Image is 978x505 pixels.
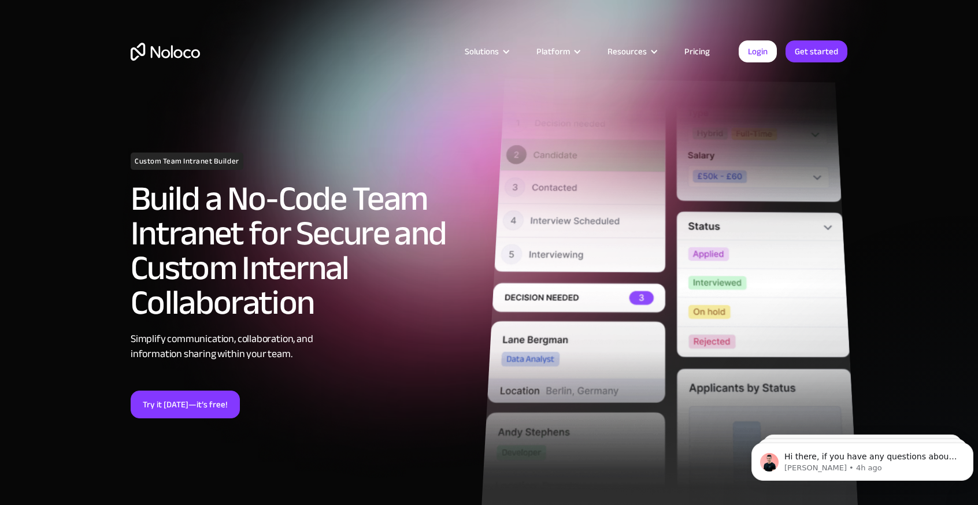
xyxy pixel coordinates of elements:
[131,332,483,362] div: Simplify communication, collaboration, and information sharing within your team.
[131,391,240,418] a: Try it [DATE]—it’s free!
[670,44,724,59] a: Pricing
[607,44,647,59] div: Resources
[786,40,847,62] a: Get started
[739,40,777,62] a: Login
[450,44,522,59] div: Solutions
[747,418,978,499] iframe: Intercom notifications message
[131,153,243,170] h1: Custom Team Intranet Builder
[131,43,200,61] a: home
[536,44,570,59] div: Platform
[465,44,499,59] div: Solutions
[131,181,483,320] h2: Build a No-Code Team Intranet for Secure and Custom Internal Collaboration
[593,44,670,59] div: Resources
[522,44,593,59] div: Platform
